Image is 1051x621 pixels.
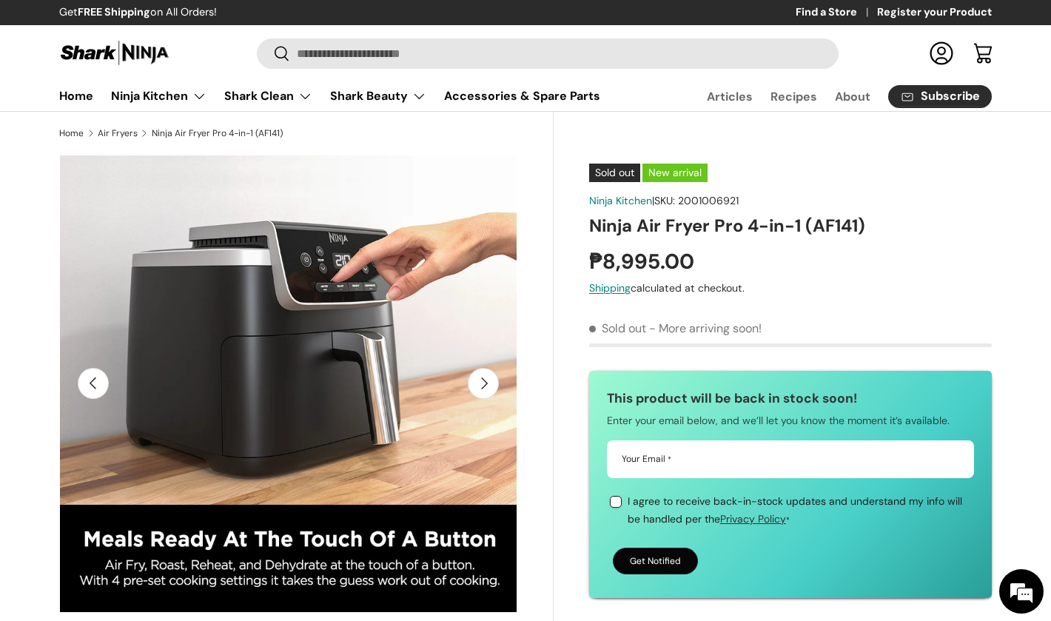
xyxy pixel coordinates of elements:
nav: Primary [59,81,600,111]
p: - More arriving soon! [649,320,762,336]
a: About [835,82,870,111]
a: Shipping [589,281,631,295]
span: Subscribe [921,90,980,102]
span: Sold out [589,320,646,336]
a: Ninja Kitchen [589,194,652,207]
a: Articles [707,82,753,111]
nav: Breadcrumbs [59,127,554,140]
strong: FREE Shipping [78,5,150,19]
a: Home [59,81,93,110]
a: Home [59,129,84,138]
p: Enter your email below, and we’ll let you know the moment it’s available. [607,412,974,430]
summary: Ninja Kitchen [102,81,215,111]
a: Ninja Air Fryer Pro 4-in-1 (AF141) [152,129,283,138]
a: Air Fryers [98,129,138,138]
span: SKU: [654,194,675,207]
a: Find a Store [796,4,877,21]
a: Privacy Policy [720,512,786,526]
a: Subscribe [888,85,992,108]
summary: Shark Clean [215,81,321,111]
div: Chat with us now [77,83,249,102]
a: Accessories & Spare Parts [444,81,600,110]
summary: Shark Beauty [321,81,435,111]
nav: Secondary [671,81,992,111]
span: 2001006921 [678,194,739,207]
span: | [652,194,739,207]
h3: This product will be back in stock soon! [607,389,974,408]
p: Get on All Orders! [59,4,217,21]
a: Register your Product [877,4,992,21]
div: calculated at checkout. [589,281,992,296]
a: Recipes [770,82,817,111]
span: Sold out [589,164,640,182]
textarea: Type your message and hit 'Enter' [7,404,282,456]
span: We're online! [86,187,204,336]
span: New arrival [642,164,708,182]
h1: Ninja Air Fryer Pro 4-in-1 (AF141) [589,215,992,238]
div: Minimize live chat window [243,7,278,43]
strong: ₱8,995.00 [589,248,698,275]
img: Shark Ninja Philippines [59,38,170,67]
button: Get Notified [613,548,698,574]
span: I agree to receive back-in-stock updates and understand my info will be handled per the [628,494,962,526]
